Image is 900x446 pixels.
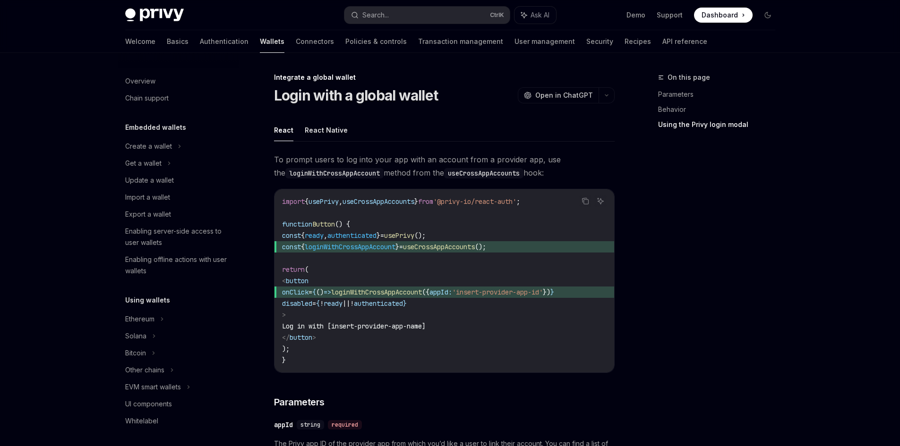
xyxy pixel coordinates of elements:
div: Update a wallet [125,175,174,186]
span: } [395,243,399,251]
a: API reference [662,30,707,53]
button: Toggle dark mode [760,8,775,23]
span: useCrossAppAccounts [403,243,475,251]
span: ({ [422,288,429,296]
div: Enabling offline actions with user wallets [125,254,233,277]
a: Dashboard [694,8,753,23]
a: Connectors [296,30,334,53]
span: loginWithCrossAppAccount [331,288,422,296]
span: </ [282,333,290,342]
span: ); [282,345,290,353]
span: } [550,288,554,296]
a: Chain support [118,90,239,107]
span: = [380,231,384,240]
div: Create a wallet [125,141,172,152]
a: Behavior [658,102,783,117]
span: Log in with [insert-provider-app-name] [282,322,426,330]
span: '@privy-io/react-auth' [433,197,516,206]
button: Ask AI [594,195,607,207]
span: Ctrl K [490,11,504,19]
span: = [399,243,403,251]
a: Parameters [658,87,783,102]
div: Solana [125,330,146,342]
span: button [290,333,312,342]
span: string [300,421,320,429]
a: User management [514,30,575,53]
a: UI components [118,396,239,412]
span: To prompt users to log into your app with an account from a provider app, use the method from the... [274,153,615,179]
span: return [282,265,305,274]
div: appId [274,420,293,429]
div: Chain support [125,93,169,104]
span: (); [414,231,426,240]
a: Basics [167,30,189,53]
a: Enabling server-side access to user wallets [118,223,239,251]
div: Get a wallet [125,158,162,169]
a: Welcome [125,30,155,53]
span: button [286,277,309,285]
a: Transaction management [418,30,503,53]
button: React Native [305,119,348,141]
button: Ask AI [514,7,556,24]
span: appId: [429,288,452,296]
span: || [343,299,350,308]
span: } [282,356,286,364]
a: Import a wallet [118,189,239,206]
div: Overview [125,76,155,87]
span: import [282,197,305,206]
span: () { [335,220,350,228]
span: < [282,277,286,285]
span: > [312,333,316,342]
span: ready [324,299,343,308]
span: ! [320,299,324,308]
span: } [414,197,418,206]
span: (); [475,243,486,251]
button: Search...CtrlK [344,7,510,24]
a: Enabling offline actions with user wallets [118,251,239,279]
span: usePrivy [384,231,414,240]
button: Copy the contents from the code block [579,195,591,207]
a: Whitelabel [118,412,239,429]
span: => [324,288,331,296]
span: > [282,311,286,319]
button: React [274,119,293,141]
span: { [301,243,305,251]
span: { [305,197,309,206]
span: = [312,299,316,308]
span: from [418,197,433,206]
span: Open in ChatGPT [535,91,593,100]
span: ready [305,231,324,240]
span: () [316,288,324,296]
div: Enabling server-side access to user wallets [125,226,233,248]
span: Button [312,220,335,228]
div: Bitcoin [125,347,146,359]
span: } [377,231,380,240]
a: Security [586,30,613,53]
span: loginWithCrossAppAccount [305,243,395,251]
img: dark logo [125,8,184,22]
div: Export a wallet [125,209,171,220]
a: Wallets [260,30,284,53]
a: Using the Privy login modal [658,117,783,132]
span: Dashboard [702,10,738,20]
a: Recipes [625,30,651,53]
a: Update a wallet [118,172,239,189]
div: Other chains [125,364,164,376]
span: const [282,243,301,251]
span: , [339,197,343,206]
span: authenticated [327,231,377,240]
span: { [316,299,320,308]
span: ( [305,265,309,274]
span: ! [350,299,354,308]
span: On this page [668,72,710,83]
code: loginWithCrossAppAccount [285,168,384,178]
a: Demo [626,10,645,20]
a: Export a wallet [118,206,239,223]
span: }) [543,288,550,296]
span: disabled [282,299,312,308]
div: Whitelabel [125,415,158,427]
span: { [301,231,305,240]
span: Ask AI [531,10,549,20]
button: Open in ChatGPT [518,87,599,103]
div: Ethereum [125,313,154,325]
